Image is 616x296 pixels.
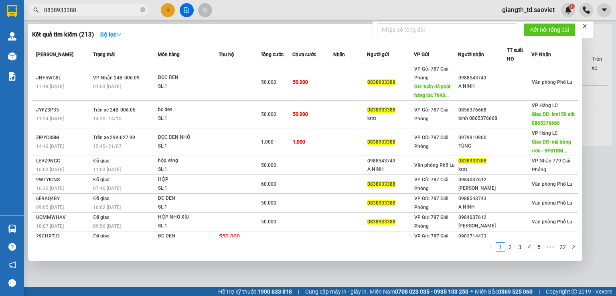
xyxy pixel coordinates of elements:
span: search [33,7,39,13]
div: BỌC ĐEN [158,73,218,82]
span: Kết nối tổng đài [530,25,569,34]
div: SL: 1 [158,184,218,193]
img: warehouse-icon [8,52,16,61]
div: JYFZ3P35 [36,106,91,114]
span: VP Gửi 787 Giải Phóng [414,177,448,191]
span: ••• [544,242,557,252]
div: [PERSON_NAME] [458,184,507,193]
span: notification [8,261,16,269]
span: message [8,279,16,287]
span: 50.000 [261,162,276,168]
span: 01:03 [DATE] [93,84,121,89]
div: binh 0865376668 [458,114,507,123]
span: Trên xe 29K-027.99 [93,135,135,140]
a: 3 [515,243,524,251]
div: 0988543743 [367,157,413,165]
span: 0838933388 [458,158,486,164]
span: VP Gửi 787 Giải Phóng [414,135,448,149]
span: 1.000 [293,139,305,145]
li: Next 5 Pages [544,242,557,252]
span: Giao DĐ: mã trùng đơn - 9F81RM... [532,139,571,154]
li: 22 [557,242,569,252]
span: VP Nhận 779 Giải Phóng [532,158,570,172]
span: 50.000 [261,112,276,117]
img: logo-vxr [7,5,17,17]
div: 9WTYICNS [36,176,91,184]
span: Giao DĐ: km150 sđt 0865376668 [532,112,575,126]
div: TÙNG [458,142,507,150]
div: SL: 1 [158,114,218,123]
span: right [571,244,576,249]
div: ZIPYC88M [36,134,91,142]
div: 0988543743 [458,74,507,82]
span: 14:46 [DATE] [36,144,64,149]
span: VP Gửi 787 Giải Phóng [414,66,448,81]
div: hộp vàng [158,156,218,165]
div: HỘP [158,175,218,184]
div: 0982714433 [458,232,507,241]
div: A NINH [367,165,413,174]
span: VP Gửi 787 Giải Phóng [414,107,448,122]
span: 09:56 [DATE] [93,223,121,229]
span: 0838933388 [367,181,395,187]
span: Tổng cước [261,52,284,57]
span: 1.000 [261,139,274,145]
span: VP Hàng LC [532,103,558,108]
li: 5 [534,242,544,252]
li: Previous Page [486,242,496,252]
img: solution-icon [8,72,16,81]
div: SL: 1 [158,82,218,91]
div: bc den [158,105,218,114]
div: A NINH [458,203,507,211]
span: TT xuất HĐ [507,47,523,62]
a: 2 [506,243,515,251]
span: VP Hàng LC [532,130,558,136]
span: 11:03 [DATE] [93,167,121,172]
button: left [486,242,496,252]
span: Thu hộ [219,52,234,57]
span: down [116,32,122,37]
div: JNF5WG8L [36,74,91,82]
span: DĐ: tuấn đã phát hàng lúc 7h43... [414,84,450,98]
li: 4 [525,242,534,252]
span: close-circle [140,6,145,14]
span: Đã giao [93,215,109,220]
div: 29CHPTJ3 [36,232,91,241]
span: Văn phòng Phố Lu [532,219,572,225]
div: 0979910900 [458,134,507,142]
div: SL: 1 [158,222,218,231]
span: Món hàng [158,52,180,57]
span: Văn phòng Phố Lu [532,200,572,206]
span: Đã giao [93,158,109,164]
span: 11:24 [DATE] [36,116,64,122]
span: 0838933388 [367,139,395,145]
span: Văn phòng Phố Lu [532,79,572,85]
div: ktttt [367,114,413,123]
span: Trạng thái [93,52,115,57]
span: 07:40 [DATE] [93,186,121,191]
span: VP Gửi 787 Giải Phóng [414,233,448,248]
div: BC DEN [158,194,218,203]
button: Bộ lọcdown [94,28,128,41]
div: BỌC ĐEN NHỎ [158,133,218,142]
span: Văn phòng Phố Lu [532,181,572,187]
span: close-circle [140,7,145,12]
strong: Bộ lọc [100,31,122,38]
div: 0856376668 [458,106,507,114]
span: 50.000 [293,79,308,85]
span: VP Gửi [414,52,429,57]
div: SL: 1 [158,203,218,212]
a: 5 [535,243,543,251]
a: 1 [496,243,505,251]
span: 16:35 [DATE] [36,186,64,191]
span: 50.000 [261,79,276,85]
div: SL: 1 [158,142,218,151]
button: right [569,242,578,252]
span: close [582,23,588,29]
span: VP Nhận 24B-006.09 [93,75,140,81]
div: 0988543743 [458,195,507,203]
span: left [488,244,493,249]
span: 0838933388 [367,200,395,206]
span: VP Gửi 787 Giải Phóng [414,196,448,210]
div: 6E9AQ4BY [36,195,91,203]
